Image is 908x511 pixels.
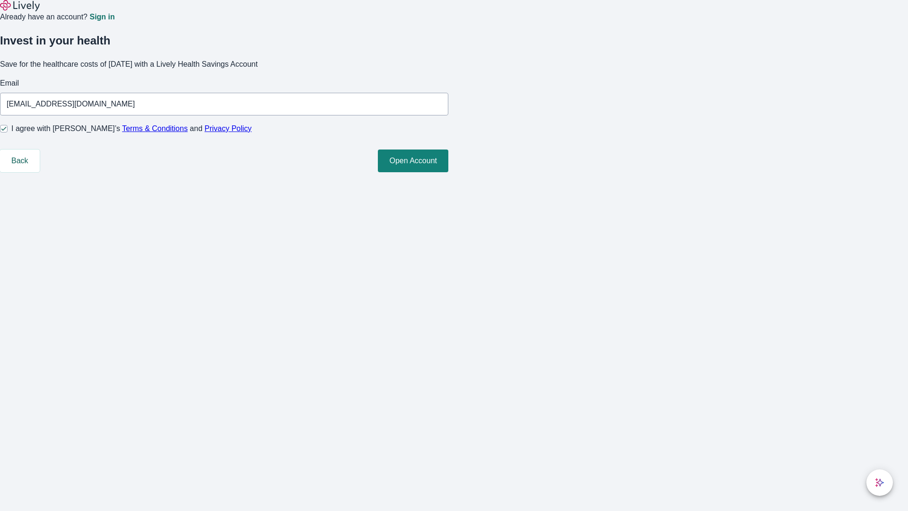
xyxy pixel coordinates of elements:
a: Privacy Policy [205,124,252,132]
span: I agree with [PERSON_NAME]’s and [11,123,252,134]
a: Terms & Conditions [122,124,188,132]
button: chat [866,469,893,496]
button: Open Account [378,150,448,172]
svg: Lively AI Assistant [875,478,884,487]
a: Sign in [89,13,114,21]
